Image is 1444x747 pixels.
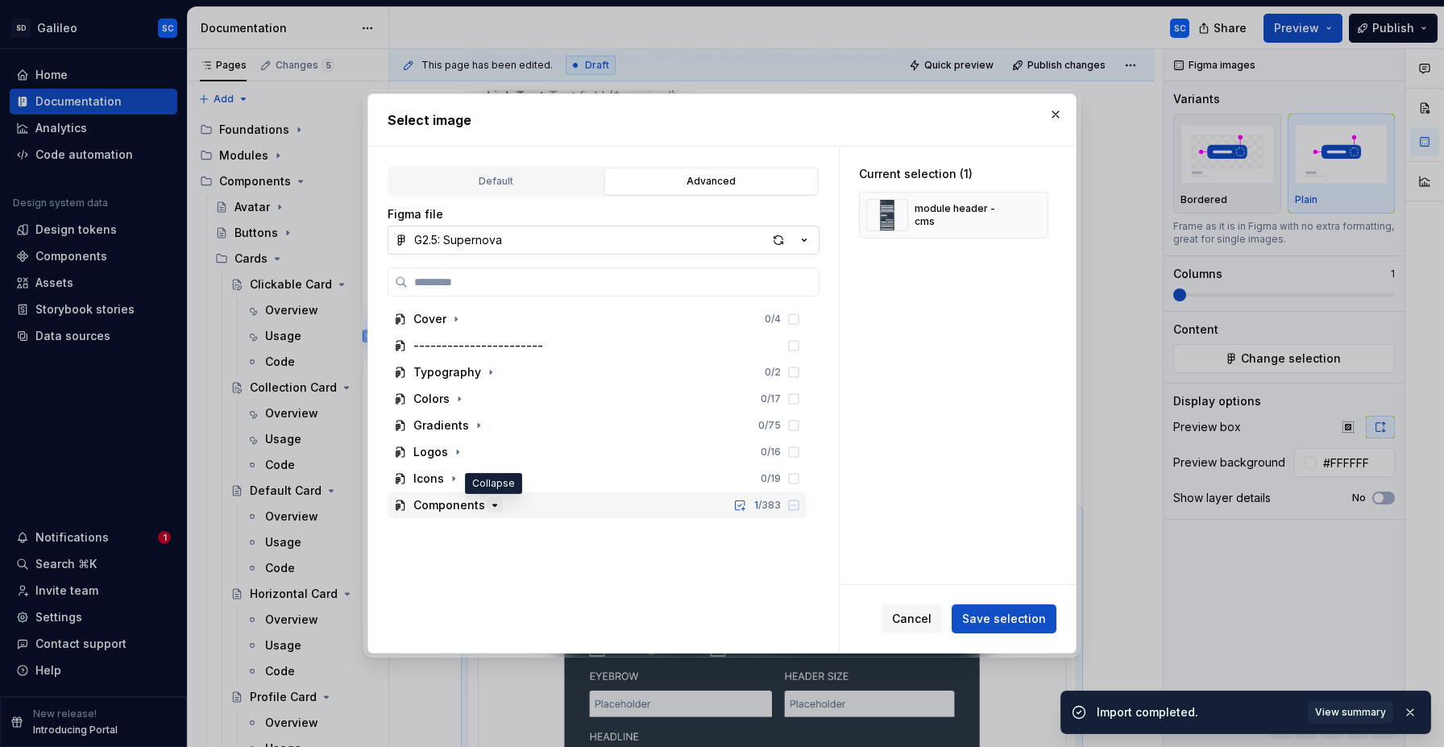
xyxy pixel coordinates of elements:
[761,446,781,459] div: 0 / 16
[413,364,481,380] div: Typography
[388,110,1056,130] h2: Select image
[754,499,758,511] span: 1
[413,391,450,407] div: Colors
[413,338,543,354] div: -----------------------
[758,419,781,432] div: 0 / 75
[1315,706,1386,719] span: View summary
[915,202,1012,228] div: module header - cms
[761,472,781,485] div: 0 / 19
[413,497,485,513] div: Components
[952,604,1056,633] button: Save selection
[610,173,812,189] div: Advanced
[859,166,1048,182] div: Current selection (1)
[388,226,820,255] button: G2.5: Supernova
[1097,704,1298,720] div: Import completed.
[413,471,444,487] div: Icons
[765,313,781,326] div: 0 / 4
[1308,701,1393,724] button: View summary
[413,311,446,327] div: Cover
[892,611,932,627] span: Cancel
[882,604,942,633] button: Cancel
[761,392,781,405] div: 0 / 17
[962,611,1046,627] span: Save selection
[765,366,781,379] div: 0 / 2
[395,173,597,189] div: Default
[413,417,469,434] div: Gradients
[754,499,781,512] div: / 383
[413,444,448,460] div: Logos
[465,473,522,494] div: Collapse
[388,206,443,222] label: Figma file
[414,232,502,248] div: G2.5: Supernova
